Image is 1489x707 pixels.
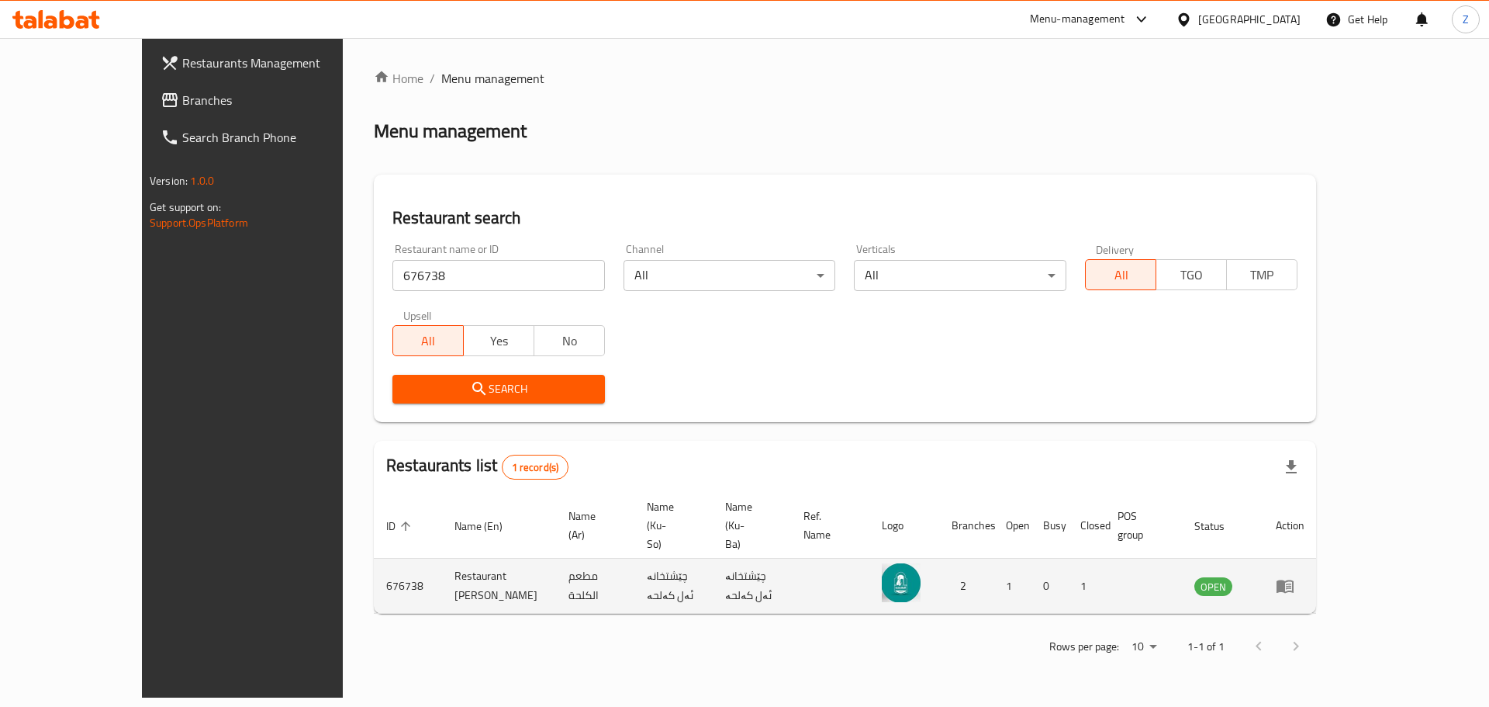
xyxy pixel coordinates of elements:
span: Name (En) [454,517,523,535]
button: Yes [463,325,534,356]
div: [GEOGRAPHIC_DATA] [1198,11,1301,28]
p: 1-1 of 1 [1187,637,1225,657]
span: Name (Ar) [568,507,616,544]
span: POS group [1118,507,1163,544]
nav: breadcrumb [374,69,1316,88]
span: Version: [150,171,188,191]
button: All [392,325,464,356]
td: چێشتخانە ئەل کەلحە [713,559,791,614]
img: Restaurant Al Kalha [882,563,921,602]
th: Logo [869,493,939,559]
td: 1 [993,559,1031,614]
span: All [1092,264,1150,286]
input: Search for restaurant name or ID.. [392,260,605,291]
span: Get support on: [150,197,221,217]
span: All [399,330,458,352]
span: OPEN [1194,578,1232,596]
td: 2 [939,559,993,614]
span: Ref. Name [803,507,851,544]
td: 0 [1031,559,1068,614]
span: 1.0.0 [190,171,214,191]
span: Name (Ku-So) [647,497,694,553]
span: No [541,330,599,352]
span: Yes [470,330,528,352]
div: Menu-management [1030,10,1125,29]
span: Search [405,379,592,399]
h2: Menu management [374,119,527,144]
span: Menu management [441,69,544,88]
div: All [854,260,1066,291]
button: All [1085,259,1156,290]
span: TMP [1233,264,1291,286]
th: Open [993,493,1031,559]
span: 1 record(s) [503,460,568,475]
div: Export file [1273,449,1310,486]
button: TMP [1226,259,1297,290]
td: 1 [1068,559,1105,614]
a: Restaurants Management [148,44,391,81]
div: All [624,260,836,291]
button: No [534,325,605,356]
a: Search Branch Phone [148,119,391,156]
label: Upsell [403,310,432,321]
label: Delivery [1096,244,1135,255]
a: Home [374,69,423,88]
div: Rows per page: [1125,636,1163,659]
table: enhanced table [374,493,1317,614]
th: Busy [1031,493,1068,559]
th: Branches [939,493,993,559]
button: Search [392,375,605,404]
div: Total records count [502,455,569,480]
td: چێشتخانە ئەل کەلحە [634,559,713,614]
a: Branches [148,81,391,119]
p: Rows per page: [1049,637,1119,657]
span: TGO [1163,264,1221,286]
span: Branches [182,91,378,109]
td: 676738 [374,559,442,614]
h2: Restaurants list [386,454,568,480]
th: Action [1263,493,1317,559]
span: Search Branch Phone [182,128,378,147]
span: Name (Ku-Ba) [725,497,772,553]
td: Restaurant [PERSON_NAME] [442,559,556,614]
div: Menu [1276,577,1304,595]
span: Restaurants Management [182,54,378,72]
span: Status [1194,517,1245,535]
td: مطعم الكلحة [556,559,634,614]
a: Support.OpsPlatform [150,213,248,233]
span: Z [1463,11,1469,28]
button: TGO [1156,259,1227,290]
span: ID [386,517,416,535]
th: Closed [1068,493,1105,559]
h2: Restaurant search [392,206,1297,230]
li: / [430,69,435,88]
